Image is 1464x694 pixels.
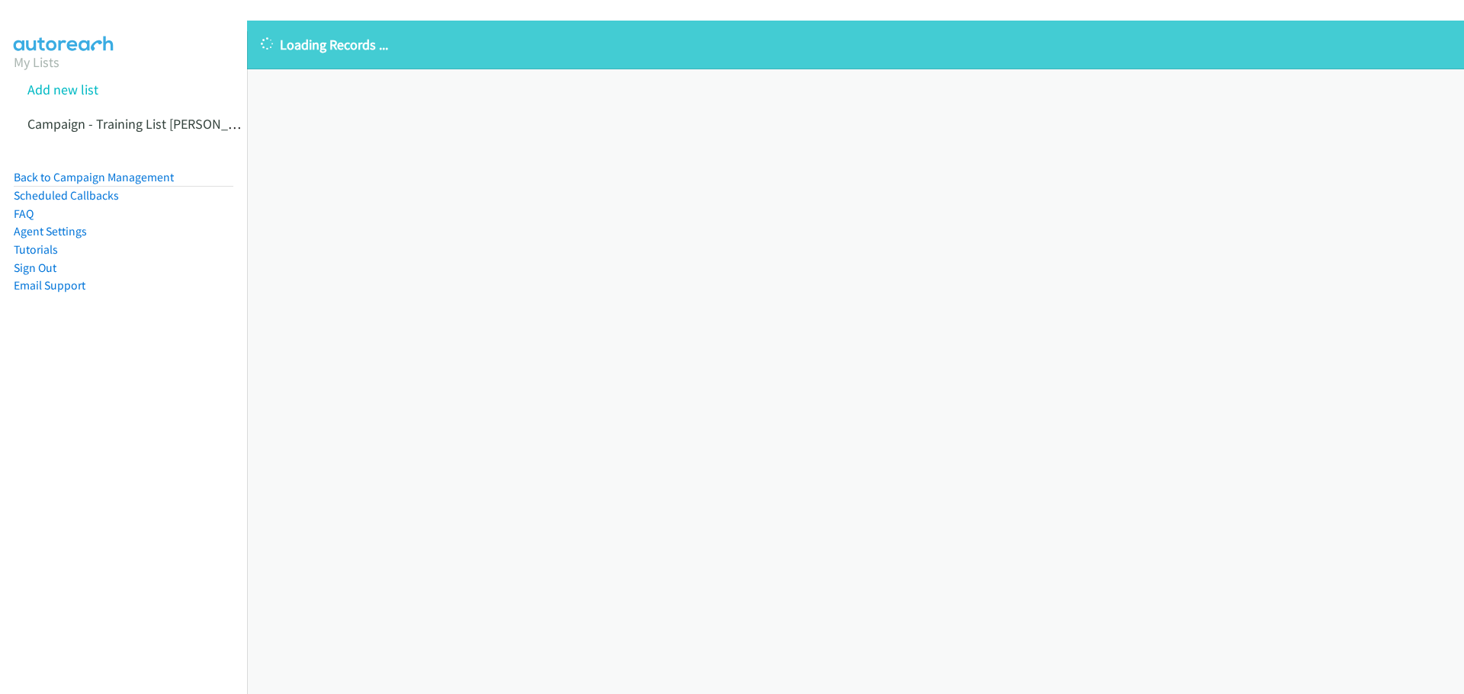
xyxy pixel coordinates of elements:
[14,261,56,275] a: Sign Out
[27,81,98,98] a: Add new list
[14,242,58,257] a: Tutorials
[14,224,87,238] a: Agent Settings
[27,115,265,133] a: Campaign - Training List [PERSON_NAME]
[14,206,34,221] a: FAQ
[14,53,59,71] a: My Lists
[261,34,1450,55] p: Loading Records ...
[14,188,119,203] a: Scheduled Callbacks
[14,170,174,184] a: Back to Campaign Management
[14,278,85,293] a: Email Support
